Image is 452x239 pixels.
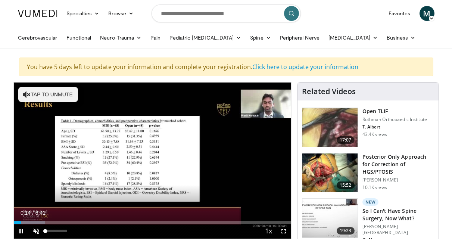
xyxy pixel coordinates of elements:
span: 15:52 [337,181,355,189]
span: / [32,210,34,216]
p: 43.4K views [362,131,387,137]
div: You have 5 days left to update your information and complete your registration. [19,58,433,76]
h3: So I Can't Have Spine Surgery, Now What? [362,207,434,222]
a: Pediatric [MEDICAL_DATA] [165,30,246,45]
a: Specialties [62,6,104,21]
video-js: Video Player [14,83,291,239]
a: 17:07 Open TLIF Rothman Orthopaedic Institute T. Albert 43.4K views [302,108,434,147]
img: VuMedi Logo [18,10,57,17]
input: Search topics, interventions [152,4,301,22]
button: Pause [14,224,29,239]
button: Playback Rate [261,224,276,239]
a: Peripheral Nerve [275,30,324,45]
span: 0:14 [21,210,31,216]
a: Browse [104,6,138,21]
img: 87433_0000_3.png.150x105_q85_crop-smart_upscale.jpg [302,108,358,147]
h4: Related Videos [302,87,356,96]
a: [MEDICAL_DATA] [324,30,382,45]
a: Business [382,30,420,45]
span: 17:07 [337,136,355,144]
a: Pain [146,30,165,45]
button: Fullscreen [276,224,291,239]
p: T. Albert [362,124,427,130]
p: New [362,198,379,206]
a: Neuro-Trauma [96,30,146,45]
h3: Open TLIF [362,108,427,115]
img: c4373fc0-6c06-41b5-9b74-66e3a29521fb.150x105_q85_crop-smart_upscale.jpg [302,199,358,238]
button: Unmute [29,224,44,239]
div: Volume Level [46,230,67,232]
a: Functional [62,30,96,45]
a: 15:52 Posterior Only Approach for Correction of HGS/PTOSIS [PERSON_NAME] 10.1K views [302,153,434,193]
a: Cerebrovascular [13,30,62,45]
button: Tap to unmute [18,87,78,102]
span: 8:41 [35,210,46,216]
p: 10.1K views [362,184,387,190]
p: [PERSON_NAME] [362,177,434,183]
a: Favorites [384,6,415,21]
h3: Posterior Only Approach for Correction of HGS/PTOSIS [362,153,434,176]
p: Rothman Orthopaedic Institute [362,117,427,122]
p: [PERSON_NAME][GEOGRAPHIC_DATA] [362,224,434,236]
div: Progress Bar [14,221,291,224]
a: Click here to update your information [252,63,358,71]
span: 19:23 [337,227,355,235]
a: M [420,6,434,21]
a: Spine [246,30,275,45]
img: AMFAUBLRvnRX8J4n4xMDoxOjByO_JhYE.150x105_q85_crop-smart_upscale.jpg [302,153,358,192]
